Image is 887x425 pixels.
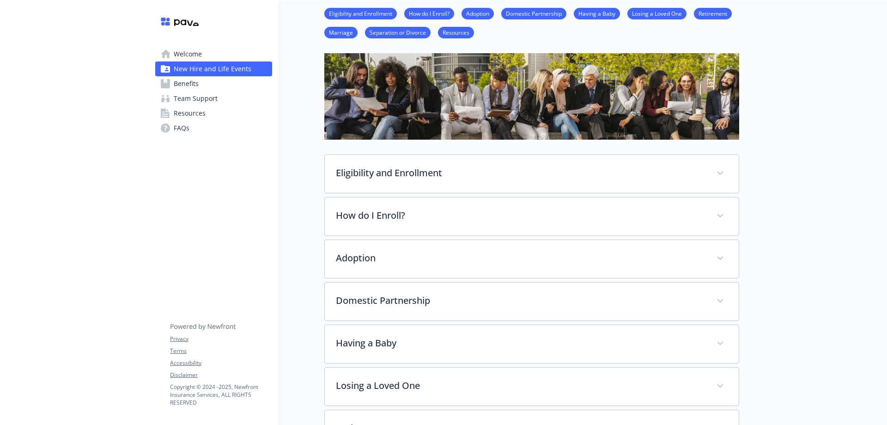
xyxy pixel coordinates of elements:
[574,9,620,18] a: Having a Baby
[174,47,202,62] span: Welcome
[325,283,739,320] div: Domestic Partnership
[170,383,272,407] p: Copyright © 2024 - 2025 , Newfront Insurance Services, ALL RIGHTS RESERVED
[501,9,566,18] a: Domestic Partnership
[325,368,739,406] div: Losing a Loved One
[155,47,272,62] a: Welcome
[174,76,199,91] span: Benefits
[325,240,739,278] div: Adoption
[694,9,732,18] a: Retirement
[170,347,272,355] a: Terms
[170,335,272,343] a: Privacy
[324,28,358,37] a: Marriage
[174,121,189,136] span: FAQs
[325,325,739,363] div: Having a Baby
[325,155,739,193] div: Eligibility and Enrollment
[627,9,687,18] a: Losing a Loved One
[155,91,272,106] a: Team Support
[336,209,705,222] p: How do I Enroll?
[325,197,739,235] div: How do I Enroll?
[155,76,272,91] a: Benefits
[336,251,705,265] p: Adoption
[155,62,272,76] a: New Hire and Life Events
[170,371,272,379] a: Disclaimer
[324,53,739,140] img: new hire page banner
[324,9,397,18] a: Eligibility and Enrollment
[174,106,206,121] span: Resources
[336,336,705,350] p: Having a Baby
[438,28,474,37] a: Resources
[174,62,251,76] span: New Hire and Life Events
[170,359,272,367] a: Accessibility
[336,294,705,308] p: Domestic Partnership
[336,379,705,393] p: Losing a Loved One
[336,166,705,180] p: Eligibility and Enrollment
[155,121,272,136] a: FAQs
[462,9,494,18] a: Adoption
[174,91,218,106] span: Team Support
[404,9,454,18] a: How do I Enroll?
[365,28,431,37] a: Separation or Divorce
[155,106,272,121] a: Resources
